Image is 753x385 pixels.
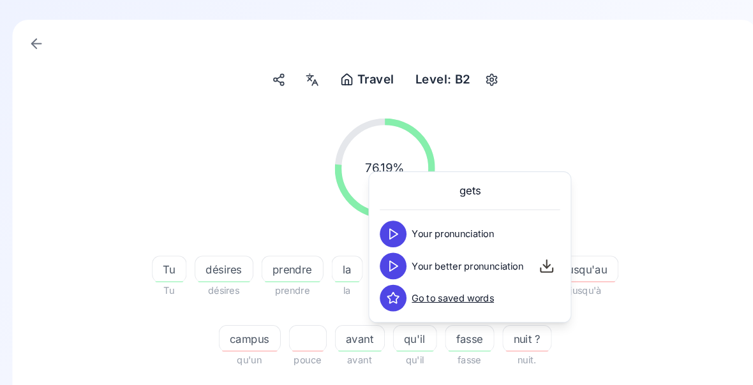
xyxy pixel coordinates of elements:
button: jusqu'au [538,245,600,270]
span: fasse [435,317,481,332]
span: Your pronunciation [402,217,481,230]
span: désires [195,251,250,266]
span: Tu [154,270,187,286]
span: avant [329,317,376,332]
span: campus [218,317,276,332]
button: Tu [154,245,187,270]
span: qu'un [218,337,277,352]
span: jusqu'au [539,251,599,266]
span: jusqu'à [538,270,600,286]
button: Level: B2 [401,65,489,88]
span: nuit ? [489,317,535,332]
span: la [326,251,355,266]
button: fasse [434,311,481,337]
a: Go to saved words [402,279,481,291]
span: Your better pronunciation [402,248,509,261]
button: qu'il [384,311,426,337]
button: désires [195,245,251,270]
button: avant [329,311,376,337]
button: la [325,245,355,270]
span: prendre [258,270,318,286]
span: prendre [259,251,317,266]
span: nuit. [489,337,536,352]
span: qu'il [385,317,426,332]
button: prendre [258,245,318,270]
span: qu'il [384,337,426,352]
button: Travel [329,65,391,88]
span: 76.19 % [358,152,396,170]
span: Travel [350,68,385,85]
span: désires [195,270,251,286]
span: avant [329,337,376,352]
button: campus [218,311,277,337]
span: fasse [434,337,481,352]
span: gets [447,175,468,190]
span: Tu [154,251,186,266]
div: Level: B2 [401,65,463,88]
span: pouce [285,337,321,352]
span: la [325,270,355,286]
button: nuit ? [489,311,536,337]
